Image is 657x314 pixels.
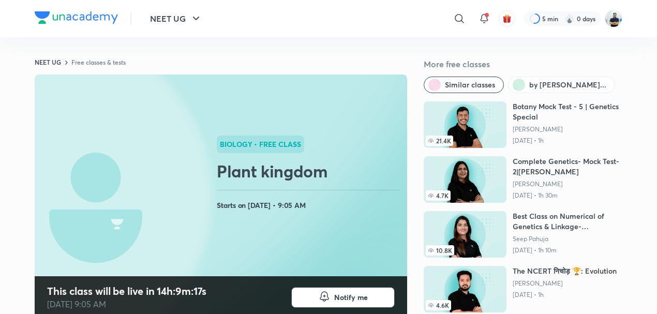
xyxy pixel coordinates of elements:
span: Notify me [334,292,368,303]
h2: Plant kingdom [217,161,403,182]
p: [DATE] • 1h [513,137,622,145]
button: Similar classes [424,77,504,93]
img: Company Logo [35,11,118,24]
img: avatar [502,14,512,23]
a: [PERSON_NAME] [513,125,622,133]
p: [DATE] • 1h 30m [513,191,622,200]
a: NEET UG [35,58,61,66]
h6: The NCERT निचोड़ 🏆: Evolution [513,266,617,276]
span: 10.8K [426,245,454,256]
h6: Best Class on Numerical of Genetics & Linkage-NEETPrepMaster [513,211,622,232]
img: URVIK PATEL [605,10,622,27]
button: NEET UG [144,8,208,29]
img: streak [564,13,575,24]
a: Free classes & tests [71,58,126,66]
button: by Patel Nikunj Rambhai [508,77,615,93]
span: Similar classes [445,80,495,90]
button: avatar [499,10,515,27]
a: [PERSON_NAME] [513,279,617,288]
span: 4.6K [426,300,451,310]
button: Notify me [291,287,395,308]
span: 4.7K [426,190,451,201]
a: Seep Pahuja [513,235,622,243]
p: [DATE] • 1h 10m [513,246,622,255]
a: Company Logo [35,11,118,26]
h6: Complete Genetics- Mock Test- 2|[PERSON_NAME] [513,156,622,177]
a: [PERSON_NAME] [513,180,622,188]
span: 21.4K [426,136,453,146]
h5: More free classes [424,58,622,70]
p: [DATE] 9:05 AM [47,298,206,310]
p: [DATE] • 1h [513,291,617,299]
h4: This class will be live in 14h:9m:17s [47,285,206,298]
h4: Starts on [DATE] • 9:05 AM [217,199,403,212]
span: by Patel Nikunj Rambhai [529,80,606,90]
h6: Botany Mock Test - 5 | Genetics Special [513,101,622,122]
